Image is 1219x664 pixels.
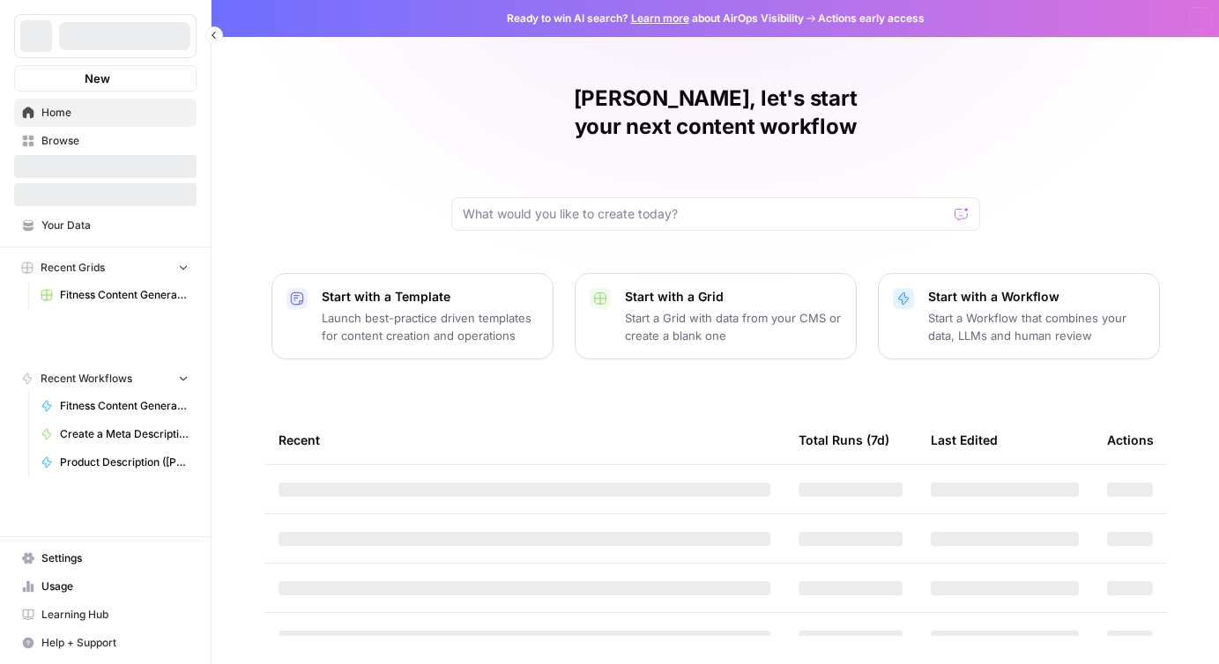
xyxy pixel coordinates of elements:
[14,572,197,601] a: Usage
[41,579,189,594] span: Usage
[271,273,554,359] button: Start with a TemplateLaunch best-practice driven templates for content creation and operations
[41,607,189,623] span: Learning Hub
[41,635,189,651] span: Help + Support
[507,11,804,26] span: Ready to win AI search? about AirOps Visibility
[928,288,1145,306] p: Start with a Workflow
[14,99,197,127] a: Home
[41,133,189,149] span: Browse
[33,448,197,476] a: Product Description ([PERSON_NAME])
[33,281,197,309] a: Fitness Content Generator ([PERSON_NAME])
[14,544,197,572] a: Settings
[625,309,842,344] p: Start a Grid with data from your CMS or create a blank one
[463,205,948,223] input: What would you like to create today?
[41,371,132,387] span: Recent Workflows
[33,420,197,448] a: Create a Meta Description ([PERSON_NAME])
[625,288,842,306] p: Start with a Grid
[14,629,197,657] button: Help + Support
[322,309,539,344] p: Launch best-practice driven templates for content creation and operations
[818,11,925,26] span: Actions early access
[279,416,770,464] div: Recent
[60,398,189,414] span: Fitness Content Generator ([PERSON_NAME])
[1107,416,1154,464] div: Actions
[14,365,197,392] button: Recent Workflows
[14,127,197,155] a: Browse
[60,454,189,470] span: Product Description ([PERSON_NAME])
[451,85,980,141] h1: [PERSON_NAME], let's start your next content workflow
[85,70,110,87] span: New
[33,392,197,420] a: Fitness Content Generator ([PERSON_NAME])
[41,105,189,121] span: Home
[14,601,197,629] a: Learning Hub
[14,255,197,281] button: Recent Grids
[41,260,105,276] span: Recent Grids
[631,11,689,25] a: Learn more
[60,287,189,303] span: Fitness Content Generator ([PERSON_NAME])
[575,273,857,359] button: Start with a GridStart a Grid with data from your CMS or create a blank one
[878,273,1160,359] button: Start with a WorkflowStart a Workflow that combines your data, LLMs and human review
[14,211,197,240] a: Your Data
[931,416,998,464] div: Last Edited
[322,288,539,306] p: Start with a Template
[14,65,197,92] button: New
[799,416,889,464] div: Total Runs (7d)
[60,426,189,442] span: Create a Meta Description ([PERSON_NAME])
[41,550,189,566] span: Settings
[41,218,189,233] span: Your Data
[928,309,1145,344] p: Start a Workflow that combines your data, LLMs and human review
